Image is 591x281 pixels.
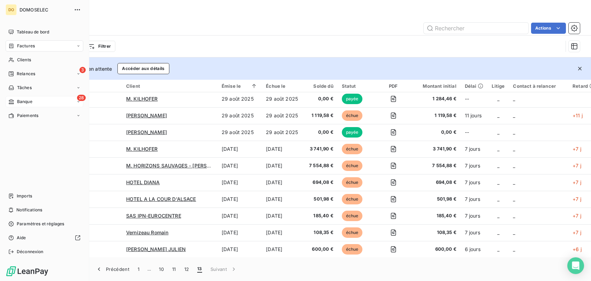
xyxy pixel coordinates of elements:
span: +7 j [573,196,581,202]
td: [DATE] [217,141,262,157]
div: Délai [465,83,484,89]
span: échue [342,194,363,204]
span: +7 j [573,146,581,152]
td: [DATE] [217,157,262,174]
span: 600,00 € [414,246,456,253]
div: Litige [492,83,505,89]
span: 0,00 € [306,95,333,102]
td: [DATE] [217,174,262,191]
div: Émise le [222,83,258,89]
span: Vernizeau Romain [126,229,168,235]
td: 29 août 2025 [262,91,302,107]
div: Contact à relancer [513,83,564,89]
span: Tâches [17,85,32,91]
span: 694,08 € [414,179,456,186]
span: 1 119,58 € [306,112,333,119]
span: 13 [197,266,202,273]
span: 3 [79,67,86,73]
span: échue [342,244,363,255]
button: 1 [133,262,144,276]
span: +7 j [573,163,581,169]
td: 29 août 2025 [262,107,302,124]
td: -- [461,124,488,141]
button: 10 [155,262,168,276]
span: Relances [17,71,35,77]
div: Open Intercom Messenger [567,257,584,274]
span: 185,40 € [414,212,456,219]
span: +7 j [573,179,581,185]
span: _ [513,246,515,252]
td: [DATE] [217,224,262,241]
span: 7 554,88 € [414,162,456,169]
span: Clients [17,57,31,63]
input: Rechercher [424,23,528,34]
td: 29 août 2025 [217,107,262,124]
div: Échue le [266,83,298,89]
td: -- [461,91,488,107]
span: M. KILHOFER [126,96,158,102]
span: échue [342,144,363,154]
div: Client [126,83,213,89]
div: Montant initial [414,83,456,89]
span: +11 j [573,112,583,118]
span: 185,40 € [306,212,333,219]
td: [DATE] [217,191,262,208]
span: 3 741,90 € [306,146,333,153]
span: M. HORIZONS SAUVAGES - [PERSON_NAME] [126,163,233,169]
span: échue [342,227,363,238]
span: Imports [17,193,32,199]
button: 12 [180,262,193,276]
span: 0,00 € [414,129,456,136]
div: DO [6,4,17,15]
span: _ [513,179,515,185]
span: HOTEL DIANA [126,179,160,185]
button: 13 [193,262,206,276]
span: _ [513,129,515,135]
span: SAS IPN-EUROCENTRE [126,213,181,219]
span: _ [497,196,499,202]
td: [DATE] [262,208,302,224]
td: [DATE] [262,157,302,174]
td: 29 août 2025 [217,124,262,141]
span: 108,35 € [306,229,333,236]
span: Paramètres et réglages [17,221,64,227]
span: Factures [17,43,35,49]
span: _ [513,196,515,202]
span: _ [497,112,499,118]
div: Solde dû [306,83,333,89]
span: _ [497,129,499,135]
span: 28 [77,95,86,101]
span: … [144,264,155,275]
button: 11 [168,262,180,276]
td: 6 jours [461,241,488,258]
span: +7 j [573,213,581,219]
span: Banque [17,99,32,105]
span: 600,00 € [306,246,333,253]
td: 7 jours [461,208,488,224]
span: +6 j [573,246,582,252]
span: 1 119,58 € [414,112,456,119]
span: 501,98 € [306,196,333,203]
button: Précédent [91,262,133,276]
span: 3 741,90 € [414,146,456,153]
td: 7 jours [461,174,488,191]
td: [DATE] [262,174,302,191]
span: échue [342,161,363,171]
span: _ [497,146,499,152]
span: payée [342,94,363,104]
span: _ [497,163,499,169]
span: Tableau de bord [17,29,49,35]
span: _ [497,246,499,252]
a: Aide [6,232,83,243]
td: 11 jours [461,107,488,124]
button: Actions [531,23,566,34]
td: 7 jours [461,224,488,241]
span: [PERSON_NAME] [126,112,167,118]
div: Statut [342,83,372,89]
button: Suivant [206,262,241,276]
span: 7 554,88 € [306,162,333,169]
span: [PERSON_NAME] JULIEN [126,246,186,252]
td: [DATE] [262,241,302,258]
span: échue [342,177,363,188]
td: [DATE] [217,208,262,224]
